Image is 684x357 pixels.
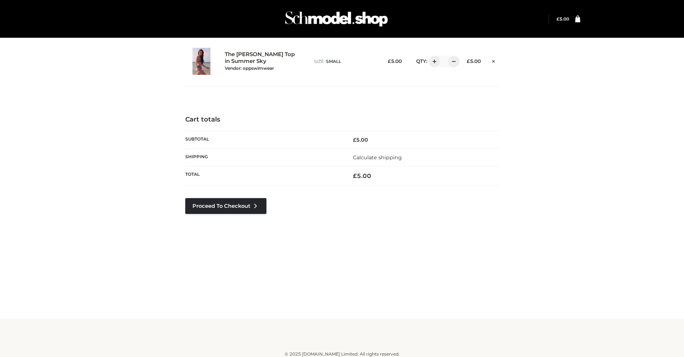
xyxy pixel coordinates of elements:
[467,58,481,64] bdi: 5.00
[557,16,569,22] a: £5.00
[314,58,376,65] p: size :
[185,198,266,214] a: Proceed to Checkout
[225,51,299,71] a: The [PERSON_NAME] Top in Summer SkyVendor: oppswimwear
[326,59,341,64] span: SMALL
[388,58,391,64] span: £
[283,5,390,33] img: Schmodel Admin 964
[557,16,569,22] bdi: 5.00
[185,116,499,124] h4: Cart totals
[353,137,356,143] span: £
[353,172,357,179] span: £
[353,137,368,143] bdi: 5.00
[353,154,402,161] a: Calculate shipping
[409,56,455,67] div: QTY:
[388,58,402,64] bdi: 5.00
[185,131,342,148] th: Subtotal
[185,148,342,166] th: Shipping
[353,172,371,179] bdi: 5.00
[557,16,559,22] span: £
[488,56,499,65] a: Remove this item
[225,65,274,71] small: Vendor: oppswimwear
[467,58,470,64] span: £
[185,166,342,186] th: Total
